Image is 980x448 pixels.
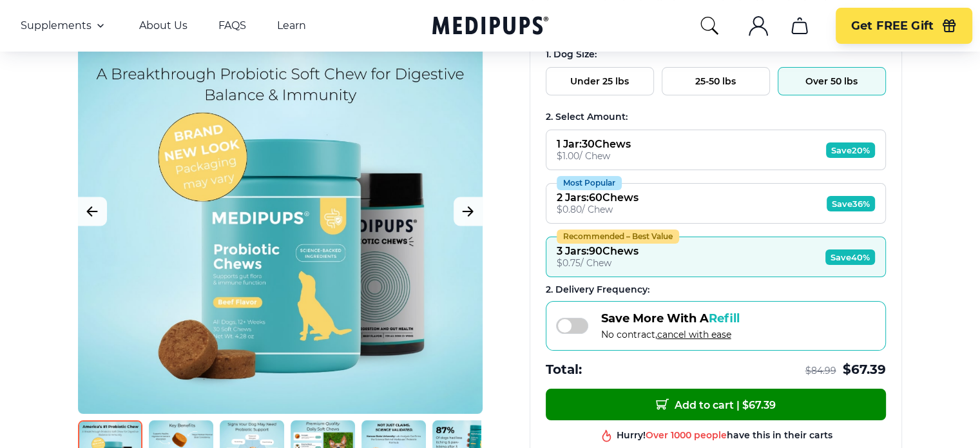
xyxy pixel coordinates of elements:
div: 1. Dog Size: [546,48,886,61]
span: Total: [546,361,582,378]
a: About Us [139,19,187,32]
span: $ 84.99 [805,365,836,377]
span: No contract, [601,329,740,340]
span: Save 20% [826,142,875,158]
button: 25-50 lbs [662,67,770,95]
button: Next Image [454,197,483,226]
span: Save 36% [827,196,875,211]
div: Recommended – Best Value [557,229,679,244]
a: Medipups [432,14,548,40]
span: Save More With A [601,311,740,326]
div: Most Popular [557,176,622,190]
span: Supplements [21,19,91,32]
div: $ 1.00 / Chew [557,150,631,162]
div: 2 Jars : 60 Chews [557,191,639,204]
button: Recommended – Best Value3 Jars:90Chews$0.75/ ChewSave40% [546,237,886,277]
button: Get FREE Gift [836,8,972,44]
button: search [699,15,720,36]
span: 2 . Delivery Frequency: [546,284,649,295]
div: Hurry! have this in their carts [617,424,832,436]
div: $ 0.80 / Chew [557,204,639,215]
span: Add to cart | $ 67.39 [656,398,776,411]
button: cart [784,10,815,41]
button: Over 50 lbs [778,67,886,95]
span: Get FREE Gift [851,19,934,34]
button: account [743,10,774,41]
div: $ 0.75 / Chew [557,257,639,269]
button: 1 Jar:30Chews$1.00/ ChewSave20% [546,130,886,170]
button: Add to cart | $67.39 [546,389,886,420]
span: cancel with ease [657,329,731,340]
button: Most Popular2 Jars:60Chews$0.80/ ChewSave36% [546,183,886,224]
button: Previous Image [78,197,107,226]
button: Under 25 lbs [546,67,654,95]
a: Learn [277,19,306,32]
div: 3 Jars : 90 Chews [557,245,639,257]
div: 1 Jar : 30 Chews [557,138,631,150]
a: FAQS [218,19,246,32]
span: $ 67.39 [843,361,886,378]
span: Save 40% [825,249,875,265]
span: Refill [709,311,740,326]
div: 2. Select Amount: [546,111,886,123]
span: Over 1000 people [646,424,727,436]
button: Supplements [21,18,108,34]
